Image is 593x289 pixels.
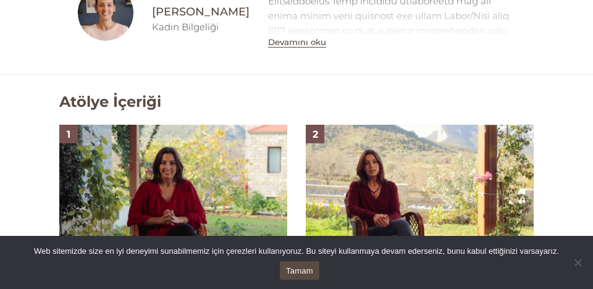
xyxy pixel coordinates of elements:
[280,261,319,280] a: Tamam
[67,128,70,140] span: 1
[59,93,161,111] h2: Atölye İçeriği
[34,245,559,258] span: Web sitemizde size en iyi deneyimi sunabilmemiz için çerezleri kullanıyoruz. Bu siteyi kullanmaya...
[152,4,250,20] a: [PERSON_NAME]
[571,256,584,269] span: Hayır
[268,37,326,48] button: Devamını oku
[152,21,219,33] a: Kadın Bilgeliği
[313,128,318,140] span: 2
